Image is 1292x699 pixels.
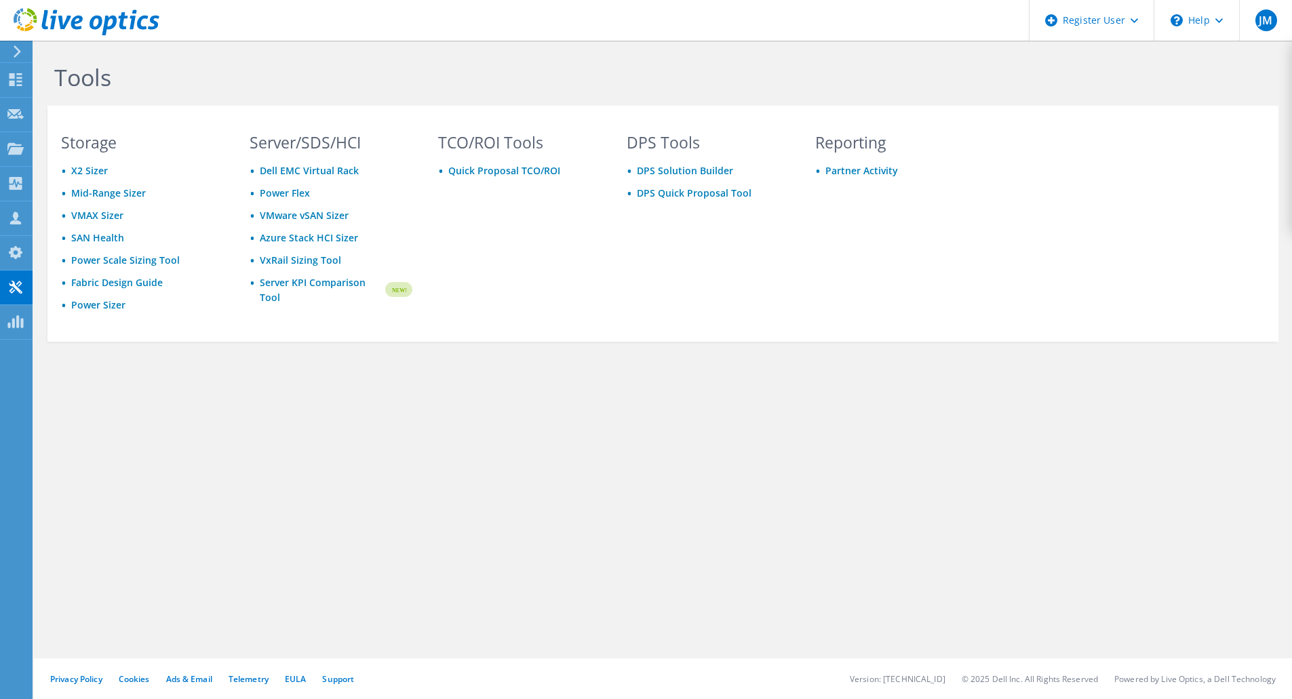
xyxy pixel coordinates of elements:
[285,673,306,685] a: EULA
[1171,14,1183,26] svg: \n
[71,254,180,266] a: Power Scale Sizing Tool
[1114,673,1276,685] li: Powered by Live Optics, a Dell Technology
[260,209,349,222] a: VMware vSAN Sizer
[815,135,978,150] h3: Reporting
[250,135,412,150] h3: Server/SDS/HCI
[260,164,359,177] a: Dell EMC Virtual Rack
[637,186,751,199] a: DPS Quick Proposal Tool
[260,186,310,199] a: Power Flex
[54,63,970,92] h1: Tools
[71,276,163,289] a: Fabric Design Guide
[637,164,733,177] a: DPS Solution Builder
[438,135,601,150] h3: TCO/ROI Tools
[119,673,150,685] a: Cookies
[260,254,341,266] a: VxRail Sizing Tool
[322,673,354,685] a: Support
[448,164,560,177] a: Quick Proposal TCO/ROI
[260,275,383,305] a: Server KPI Comparison Tool
[229,673,269,685] a: Telemetry
[71,298,125,311] a: Power Sizer
[71,164,108,177] a: X2 Sizer
[71,209,123,222] a: VMAX Sizer
[383,274,412,306] img: new-badge.svg
[850,673,945,685] li: Version: [TECHNICAL_ID]
[50,673,102,685] a: Privacy Policy
[166,673,212,685] a: Ads & Email
[260,231,358,244] a: Azure Stack HCI Sizer
[825,164,898,177] a: Partner Activity
[71,186,146,199] a: Mid-Range Sizer
[1255,9,1277,31] span: JM
[71,231,124,244] a: SAN Health
[627,135,789,150] h3: DPS Tools
[61,135,224,150] h3: Storage
[962,673,1098,685] li: © 2025 Dell Inc. All Rights Reserved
